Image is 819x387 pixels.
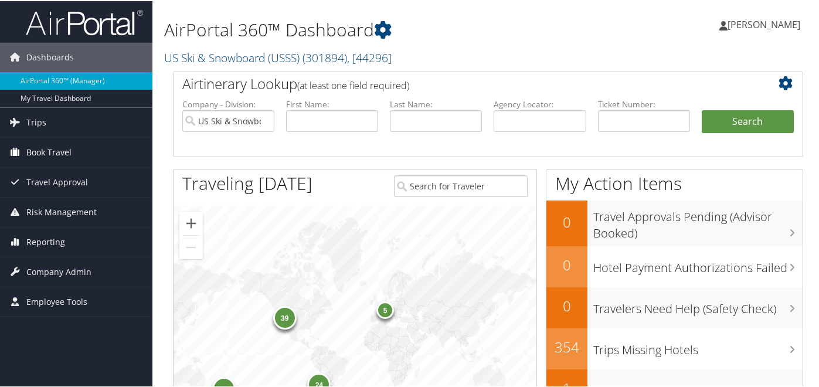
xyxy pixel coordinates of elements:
h1: Traveling [DATE] [182,170,312,195]
a: 0Travel Approvals Pending (Advisor Booked) [546,199,803,245]
img: airportal-logo.png [26,8,143,35]
input: Search for Traveler [394,174,528,196]
span: Travel Approval [26,167,88,196]
span: , [ 44296 ] [347,49,392,64]
h3: Trips Missing Hotels [593,335,803,357]
label: Agency Locator: [494,97,586,109]
span: Trips [26,107,46,136]
h2: 0 [546,254,587,274]
span: Employee Tools [26,286,87,315]
a: 354Trips Missing Hotels [546,327,803,368]
span: Risk Management [26,196,97,226]
label: First Name: [286,97,378,109]
label: Last Name: [390,97,482,109]
span: (at least one field required) [297,78,409,91]
h1: My Action Items [546,170,803,195]
a: [PERSON_NAME] [719,6,812,41]
a: 0Hotel Payment Authorizations Failed [546,245,803,286]
h1: AirPortal 360™ Dashboard [164,16,596,41]
label: Ticket Number: [598,97,690,109]
span: Dashboards [26,42,74,71]
a: 0Travelers Need Help (Safety Check) [546,286,803,327]
span: [PERSON_NAME] [728,17,800,30]
h3: Travelers Need Help (Safety Check) [593,294,803,316]
span: ( 301894 ) [303,49,347,64]
label: Company - Division: [182,97,274,109]
h2: 0 [546,211,587,231]
h2: 354 [546,336,587,356]
h3: Travel Approvals Pending (Advisor Booked) [593,202,803,240]
button: Zoom out [179,235,203,258]
div: 5 [377,300,395,318]
span: Company Admin [26,256,91,286]
button: Search [702,109,794,133]
h2: 0 [546,295,587,315]
span: Reporting [26,226,65,256]
a: US Ski & Snowboard (USSS) [164,49,392,64]
h3: Hotel Payment Authorizations Failed [593,253,803,275]
span: Book Travel [26,137,72,166]
h2: Airtinerary Lookup [182,73,742,93]
div: 39 [273,305,297,328]
button: Zoom in [179,211,203,234]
